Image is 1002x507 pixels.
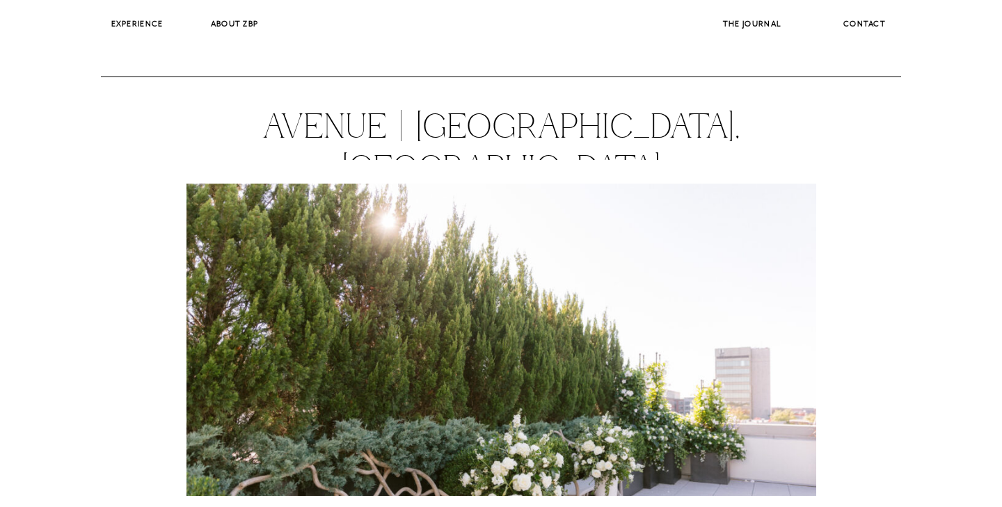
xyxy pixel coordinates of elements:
[258,108,744,144] h1: Avenue | [GEOGRAPHIC_DATA], [GEOGRAPHIC_DATA]
[723,19,781,29] b: The Journal
[211,19,259,29] b: About ZBP
[198,17,271,31] a: About ZBP
[832,17,898,31] a: CONTACT
[843,19,886,29] b: CONTACT
[101,17,173,31] a: Experience
[713,17,791,31] a: The Journal
[111,19,164,29] b: Experience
